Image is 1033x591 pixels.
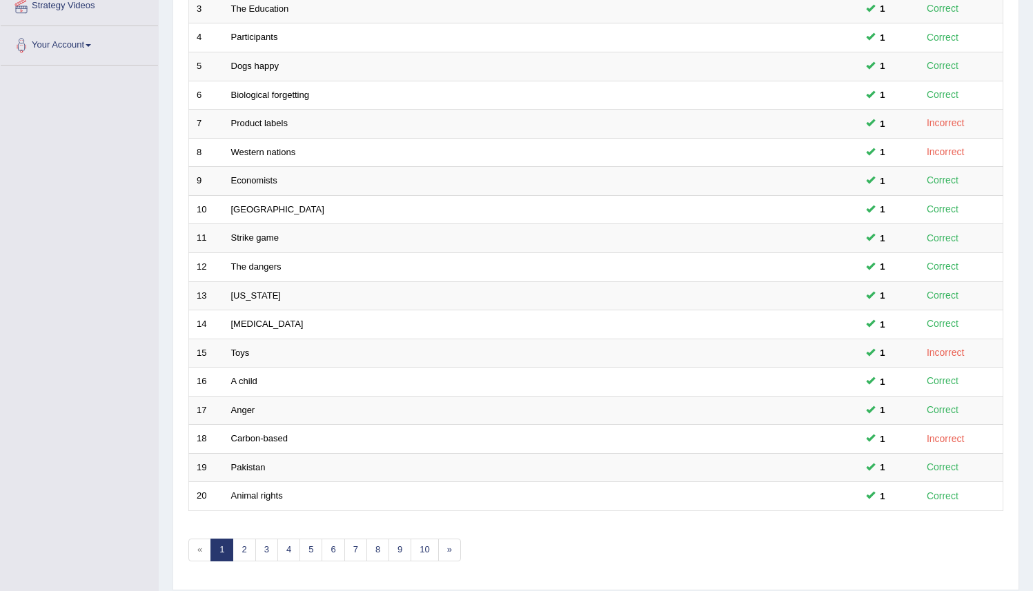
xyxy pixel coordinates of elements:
[189,368,224,397] td: 16
[921,373,965,389] div: Correct
[921,87,965,103] div: Correct
[277,539,300,561] a: 4
[875,30,891,45] span: You can still take this question
[875,374,891,389] span: You can still take this question
[921,230,965,246] div: Correct
[875,259,891,274] span: You can still take this question
[231,261,282,272] a: The dangers
[189,52,224,81] td: 5
[921,488,965,504] div: Correct
[299,539,322,561] a: 5
[875,59,891,73] span: You can still take this question
[231,61,279,71] a: Dogs happy
[231,232,279,243] a: Strike game
[231,147,296,157] a: Western nations
[875,117,891,131] span: You can still take this question
[921,316,965,332] div: Correct
[875,317,891,332] span: You can still take this question
[921,144,970,160] div: Incorrect
[231,32,278,42] a: Participants
[189,252,224,281] td: 12
[921,402,965,418] div: Correct
[875,1,891,16] span: You can still take this question
[875,202,891,217] span: You can still take this question
[921,459,965,475] div: Correct
[255,539,278,561] a: 3
[438,539,461,561] a: »
[921,115,970,131] div: Incorrect
[388,539,411,561] a: 9
[921,431,970,447] div: Incorrect
[921,1,965,17] div: Correct
[189,482,224,511] td: 20
[210,539,233,561] a: 1
[189,281,224,310] td: 13
[231,290,281,301] a: [US_STATE]
[875,345,891,360] span: You can still take this question
[921,201,965,217] div: Correct
[411,539,438,561] a: 10
[231,376,257,386] a: A child
[231,175,277,186] a: Economists
[921,172,965,188] div: Correct
[875,174,891,188] span: You can still take this question
[189,195,224,224] td: 10
[231,90,309,100] a: Biological forgetting
[875,432,891,446] span: You can still take this question
[921,30,965,46] div: Correct
[189,81,224,110] td: 6
[231,405,255,415] a: Anger
[231,118,288,128] a: Product labels
[1,26,158,61] a: Your Account
[189,23,224,52] td: 4
[921,288,965,303] div: Correct
[921,259,965,274] div: Correct
[875,460,891,474] span: You can still take this question
[875,489,891,503] span: You can still take this question
[189,453,224,482] td: 19
[189,310,224,339] td: 14
[921,58,965,74] div: Correct
[189,138,224,167] td: 8
[189,110,224,139] td: 7
[366,539,389,561] a: 8
[231,433,288,443] a: Carbon-based
[231,462,266,472] a: Pakistan
[875,231,891,246] span: You can still take this question
[344,539,367,561] a: 7
[189,396,224,425] td: 17
[875,88,891,102] span: You can still take this question
[875,145,891,159] span: You can still take this question
[189,224,224,253] td: 11
[875,288,891,303] span: You can still take this question
[921,345,970,361] div: Incorrect
[231,204,324,214] a: [GEOGRAPHIC_DATA]
[189,425,224,454] td: 18
[189,339,224,368] td: 15
[231,348,250,358] a: Toys
[322,539,344,561] a: 6
[233,539,255,561] a: 2
[231,319,304,329] a: [MEDICAL_DATA]
[231,3,289,14] a: The Education
[189,167,224,196] td: 9
[875,403,891,417] span: You can still take this question
[231,490,283,501] a: Animal rights
[188,539,211,561] span: «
